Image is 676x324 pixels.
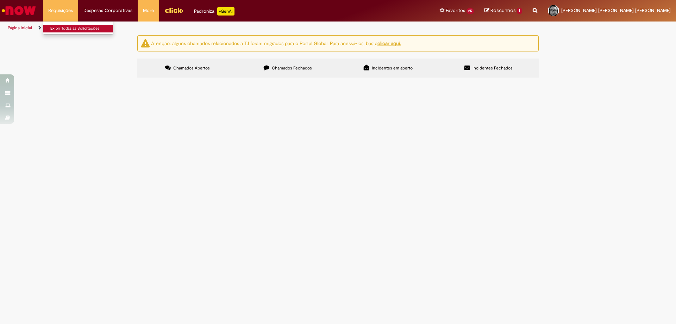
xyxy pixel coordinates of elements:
[194,7,234,16] div: Padroniza
[272,65,312,71] span: Chamados Fechados
[43,25,121,32] a: Exibir Todas as Solicitações
[143,7,154,14] span: More
[372,65,413,71] span: Incidentes em aberto
[377,40,401,46] a: clicar aqui.
[83,7,132,14] span: Despesas Corporativas
[151,40,401,46] ng-bind-html: Atenção: alguns chamados relacionados a T.I foram migrados para o Portal Global. Para acessá-los,...
[561,7,671,13] span: [PERSON_NAME] [PERSON_NAME] [PERSON_NAME]
[217,7,234,16] p: +GenAi
[490,7,516,14] span: Rascunhos
[472,65,513,71] span: Incidentes Fechados
[48,7,73,14] span: Requisições
[484,7,522,14] a: Rascunhos
[517,8,522,14] span: 1
[8,25,32,31] a: Página inicial
[43,21,113,35] ul: Requisições
[467,8,474,14] span: 25
[446,7,465,14] span: Favoritos
[5,22,445,35] ul: Trilhas de página
[173,65,210,71] span: Chamados Abertos
[1,4,37,18] img: ServiceNow
[164,5,183,16] img: click_logo_yellow_360x200.png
